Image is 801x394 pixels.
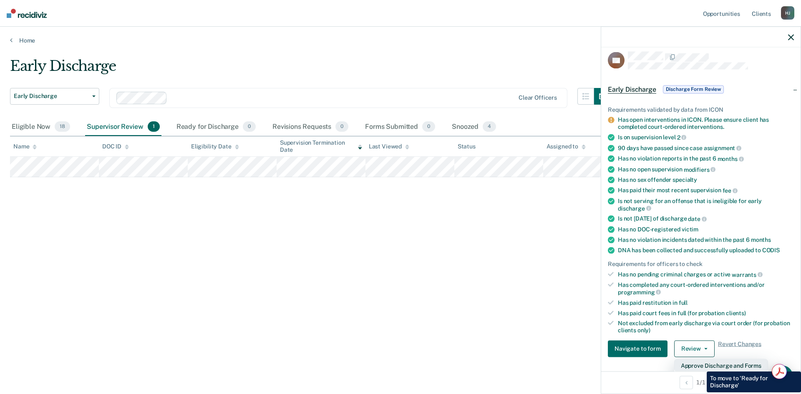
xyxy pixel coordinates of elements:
[608,85,656,93] span: Early Discharge
[618,187,794,194] div: Has paid their most recent supervision
[363,118,437,136] div: Forms Submitted
[13,143,37,150] div: Name
[618,271,794,278] div: Has no pending criminal charges or active
[175,118,257,136] div: Ready for Discharge
[677,134,687,141] span: 2
[369,143,409,150] div: Last Viewed
[10,118,72,136] div: Eligible Now
[10,58,611,81] div: Early Discharge
[601,76,801,103] div: Early DischargeDischarge Form Review
[148,121,160,132] span: 1
[618,144,794,152] div: 90 days have passed since case
[422,121,435,132] span: 0
[704,145,741,151] span: assignment
[618,289,661,295] span: programming
[547,143,586,150] div: Assigned to
[723,187,738,194] span: fee
[618,215,794,223] div: Is not [DATE] of discharge
[684,166,716,173] span: modifiers
[618,133,794,141] div: Is on supervision level
[608,106,794,113] div: Requirements validated by data from ICON
[726,309,746,316] span: clients)
[682,226,698,232] span: victim
[618,166,794,173] div: Has no open supervision
[718,155,744,162] span: months
[608,340,667,357] button: Navigate to form
[618,309,794,316] div: Has paid court fees in full (for probation
[618,116,794,130] div: Has open interventions in ICON. Please ensure client has completed court-ordered interventions.
[680,376,693,389] button: Previous Opportunity
[618,197,794,211] div: Is not serving for an offense that is ineligible for early
[483,121,496,132] span: 4
[679,299,688,306] span: full
[718,340,761,357] span: Revert Changes
[637,327,650,334] span: only)
[85,118,161,136] div: Supervisor Review
[608,260,794,267] div: Requirements for officers to check
[191,143,239,150] div: Eligibility Date
[280,139,362,153] div: Supervision Termination Date
[608,370,794,377] dt: Supervision
[673,176,697,183] span: specialty
[618,236,794,243] div: Has no violation incidents dated within the past 6
[781,6,794,20] div: H J
[618,320,794,334] div: Not excluded from early discharge via court order (for probation clients
[458,143,476,150] div: Status
[335,121,348,132] span: 0
[618,226,794,233] div: Has no DOC-registered
[688,216,706,222] span: date
[519,94,557,101] div: Clear officers
[243,121,256,132] span: 0
[14,93,89,100] span: Early Discharge
[102,143,129,150] div: DOC ID
[618,299,794,306] div: Has paid restitution in
[732,271,763,278] span: warrants
[7,9,47,18] img: Recidiviz
[608,340,671,357] a: Navigate to form link
[10,37,791,44] a: Home
[601,371,801,393] div: 1 / 1
[751,236,771,243] span: months
[55,121,70,132] span: 18
[674,340,715,357] button: Review
[618,176,794,183] div: Has no sex offender
[663,85,724,93] span: Discharge Form Review
[762,246,780,253] span: CODIS
[674,359,768,372] button: Approve Discharge and Forms
[709,376,722,389] button: Next Opportunity
[450,118,498,136] div: Snoozed
[618,246,794,253] div: DNA has been collected and successfully uploaded to
[618,281,794,296] div: Has completed any court-ordered interventions and/or
[618,205,651,211] span: discharge
[618,155,794,163] div: Has no violation reports in the past 6
[271,118,350,136] div: Revisions Requests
